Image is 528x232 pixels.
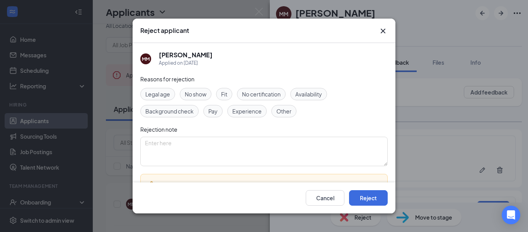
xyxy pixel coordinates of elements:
div: MM [142,55,150,62]
h5: [PERSON_NAME] [159,51,213,59]
span: Other [276,107,291,115]
span: Pay [208,107,218,115]
div: Applied on [DATE] [159,59,213,67]
span: Reasons for rejection [140,76,194,82]
h3: Reject applicant [140,26,189,35]
span: Availability [295,90,322,98]
span: Rejection note [140,126,177,133]
span: Background check [145,107,194,115]
span: No show [185,90,206,98]
button: Reject [349,190,388,206]
span: No certification [242,90,281,98]
svg: Warning [147,180,156,190]
div: Open Intercom Messenger [502,206,520,224]
span: Legal age [145,90,170,98]
span: Fit [221,90,227,98]
svg: Cross [378,26,388,36]
button: Cancel [306,190,344,206]
span: Experience [232,107,262,115]
button: Close [378,26,388,36]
